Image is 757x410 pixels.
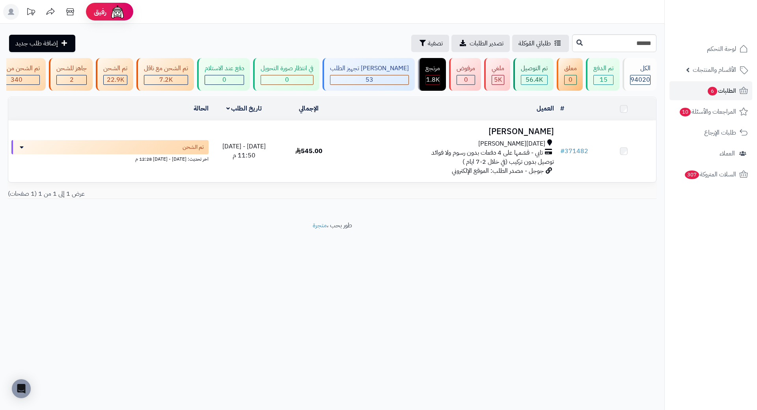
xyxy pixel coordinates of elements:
[295,146,323,156] span: 545.00
[21,4,41,22] a: تحديثات المنصة
[630,64,651,73] div: الكل
[15,39,58,48] span: إضافة طلب جديد
[345,127,554,136] h3: [PERSON_NAME]
[428,39,443,48] span: تصفية
[205,75,244,84] div: 0
[330,64,409,73] div: [PERSON_NAME] تجهيز الطلب
[321,58,416,91] a: [PERSON_NAME] تجهيز الطلب 53
[144,64,188,73] div: تم الشحن مع ناقل
[426,75,440,84] span: 1.8K
[537,104,554,113] a: العميل
[183,143,204,151] span: تم الشحن
[669,165,752,184] a: السلات المتروكة307
[103,64,127,73] div: تم الشحن
[447,58,483,91] a: مرفوض 0
[669,102,752,121] a: المراجعات والأسئلة10
[470,39,503,48] span: تصدير الطلبات
[457,64,475,73] div: مرفوض
[707,43,736,54] span: لوحة التحكم
[299,104,319,113] a: الإجمالي
[94,7,106,17] span: رفيق
[704,127,736,138] span: طلبات الإرجاع
[708,87,717,95] span: 6
[457,75,475,84] div: 0
[261,64,313,73] div: في انتظار صورة التحويل
[330,75,408,84] div: 53
[365,75,373,84] span: 53
[159,75,173,84] span: 7.2K
[222,75,226,84] span: 0
[9,35,75,52] a: إضافة طلب جديد
[196,58,252,91] a: دفع عند الاستلام 0
[226,104,262,113] a: تاريخ الطلب
[135,58,196,91] a: تم الشحن مع ناقل 7.2K
[564,64,577,73] div: معلق
[11,154,209,163] div: اخر تحديث: [DATE] - [DATE] 12:28 م
[492,75,504,84] div: 4954
[680,108,691,116] span: 10
[110,4,125,20] img: ai-face.png
[285,75,289,84] span: 0
[425,64,440,73] div: مرتجع
[521,75,547,84] div: 56425
[669,144,752,163] a: العملاء
[707,85,736,96] span: الطلبات
[56,64,87,73] div: جاهز للشحن
[222,142,266,160] span: [DATE] - [DATE] 11:50 م
[600,75,608,84] span: 15
[693,64,736,75] span: الأقسام والمنتجات
[12,379,31,398] div: Open Intercom Messenger
[451,35,510,52] a: تصدير الطلبات
[584,58,621,91] a: تم الدفع 15
[526,75,543,84] span: 56.4K
[70,75,74,84] span: 2
[194,104,209,113] a: الحالة
[464,75,468,84] span: 0
[144,75,188,84] div: 7223
[685,170,699,179] span: 307
[478,139,545,148] span: [DATE][PERSON_NAME]
[518,39,551,48] span: طلباتي المُوكلة
[560,146,588,156] a: #371482
[11,75,22,84] span: 340
[104,75,127,84] div: 22863
[107,75,124,84] span: 22.9K
[205,64,244,73] div: دفع عند الاستلام
[512,58,555,91] a: تم التوصيل 56.4K
[679,106,736,117] span: المراجعات والأسئلة
[555,58,584,91] a: معلق 0
[313,221,327,230] a: متجرة
[492,64,504,73] div: ملغي
[593,64,613,73] div: تم الدفع
[594,75,613,84] div: 15
[560,146,565,156] span: #
[431,148,543,157] span: تابي - قسّمها على 4 دفعات بدون رسوم ولا فوائد
[416,58,447,91] a: مرتجع 1.8K
[494,75,502,84] span: 5K
[569,75,572,84] span: 0
[521,64,548,73] div: تم التوصيل
[94,58,135,91] a: تم الشحن 22.9K
[483,58,512,91] a: ملغي 5K
[669,39,752,58] a: لوحة التحكم
[426,75,440,84] div: 1803
[2,189,332,198] div: عرض 1 إلى 1 من 1 (1 صفحات)
[261,75,313,84] div: 0
[47,58,94,91] a: جاهز للشحن 2
[452,166,544,176] span: جوجل - مصدر الطلب: الموقع الإلكتروني
[512,35,569,52] a: طلباتي المُوكلة
[621,58,658,91] a: الكل94020
[630,75,650,84] span: 94020
[669,123,752,142] a: طلبات الإرجاع
[462,157,554,167] span: توصيل بدون تركيب (في خلال 2-7 ايام )
[252,58,321,91] a: في انتظار صورة التحويل 0
[560,104,564,113] a: #
[720,148,735,159] span: العملاء
[57,75,86,84] div: 2
[411,35,449,52] button: تصفية
[669,81,752,100] a: الطلبات6
[565,75,576,84] div: 0
[684,169,736,180] span: السلات المتروكة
